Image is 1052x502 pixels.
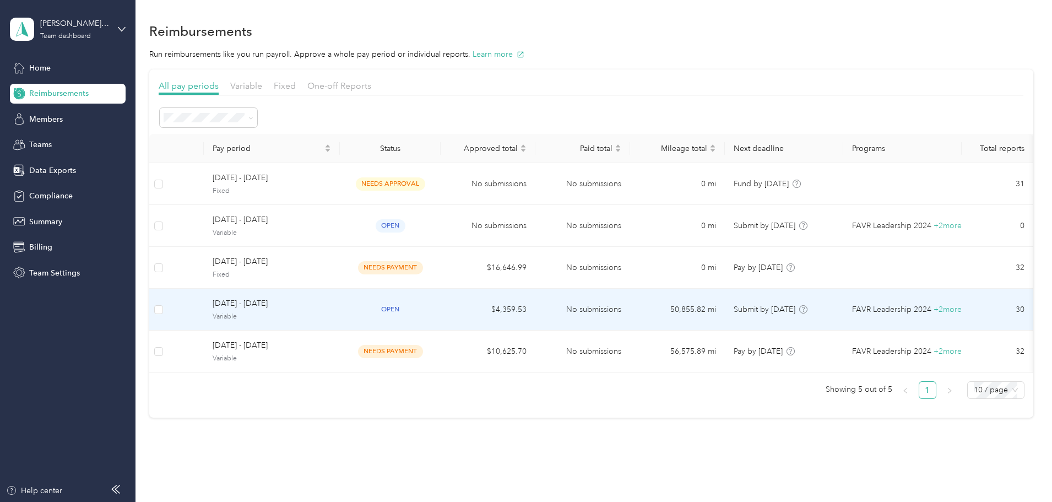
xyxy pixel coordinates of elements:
span: + 2 more [934,221,962,230]
span: needs payment [358,261,423,274]
td: $10,625.70 [441,331,535,373]
span: FAVR Leadership 2024 [852,346,931,358]
span: Variable [213,354,331,364]
td: No submissions [441,205,535,247]
h1: Reimbursements [149,25,252,37]
span: caret-up [324,143,331,149]
span: open [376,219,405,232]
span: caret-up [615,143,621,149]
span: caret-down [615,147,621,154]
td: 32 [962,247,1033,289]
span: Billing [29,241,52,253]
span: + 2 more [934,305,962,314]
span: [DATE] - [DATE] [213,256,331,268]
span: Fixed [213,270,331,280]
th: Mileage total [630,134,725,163]
span: Submit by [DATE] [734,221,795,230]
span: open [376,303,405,316]
span: Reimbursements [29,88,89,99]
span: Variable [213,228,331,238]
span: caret-down [520,147,527,154]
td: 32 [962,331,1033,373]
th: Approved total [441,134,535,163]
li: Previous Page [897,381,914,399]
span: Paid total [544,144,612,153]
a: 1 [919,382,936,398]
td: 56,575.89 mi [630,331,725,373]
div: Page Size [967,381,1024,399]
span: One-off Reports [307,80,371,91]
li: 1 [919,381,936,399]
span: All pay periods [159,80,219,91]
span: right [946,387,953,394]
span: Variable [213,312,331,322]
span: [DATE] - [DATE] [213,298,331,310]
p: Run reimbursements like you run payroll. Approve a whole pay period or individual reports. [149,48,1033,60]
button: right [941,381,958,399]
td: $16,646.99 [441,247,535,289]
div: Status [349,144,432,153]
td: 31 [962,163,1033,205]
span: needs approval [356,177,425,190]
td: No submissions [535,163,630,205]
span: caret-down [324,147,331,154]
span: Fixed [213,186,331,196]
td: No submissions [535,247,630,289]
div: [PERSON_NAME] Distributing [40,18,109,29]
div: Team dashboard [40,33,91,40]
span: Fixed [274,80,296,91]
th: Programs [843,134,962,163]
span: Submit by [DATE] [734,305,795,314]
span: caret-up [709,143,716,149]
span: Pay by [DATE] [734,263,783,272]
span: Data Exports [29,165,76,176]
span: [DATE] - [DATE] [213,214,331,226]
span: 10 / page [974,382,1018,398]
td: $4,359.53 [441,289,535,331]
span: Pay period [213,144,322,153]
span: Compliance [29,190,73,202]
span: [DATE] - [DATE] [213,339,331,352]
span: Home [29,62,51,74]
span: caret-down [709,147,716,154]
span: Showing 5 out of 5 [826,381,892,398]
td: 0 mi [630,247,725,289]
td: 30 [962,289,1033,331]
td: 0 [962,205,1033,247]
span: Variable [230,80,262,91]
span: Teams [29,139,52,150]
iframe: Everlance-gr Chat Button Frame [990,440,1052,502]
td: No submissions [441,163,535,205]
li: Next Page [941,381,958,399]
span: Team Settings [29,267,80,279]
td: 0 mi [630,205,725,247]
span: + 2 more [934,347,962,356]
td: 0 mi [630,163,725,205]
span: Fund by [DATE] [734,179,789,188]
span: left [902,387,909,394]
span: Members [29,114,63,125]
span: Mileage total [639,144,707,153]
td: No submissions [535,205,630,247]
span: Summary [29,216,62,228]
th: Total reports [962,134,1033,163]
button: left [897,381,914,399]
th: Paid total [535,134,630,163]
button: Learn more [473,48,524,60]
span: Pay by [DATE] [734,347,783,356]
span: Approved total [449,144,518,153]
th: Next deadline [725,134,843,163]
span: needs payment [358,345,423,358]
span: caret-up [520,143,527,149]
span: FAVR Leadership 2024 [852,220,931,232]
button: Help center [6,485,62,496]
span: [DATE] - [DATE] [213,172,331,184]
span: FAVR Leadership 2024 [852,304,931,316]
td: No submissions [535,289,630,331]
td: 50,855.82 mi [630,289,725,331]
th: Pay period [204,134,340,163]
td: No submissions [535,331,630,373]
